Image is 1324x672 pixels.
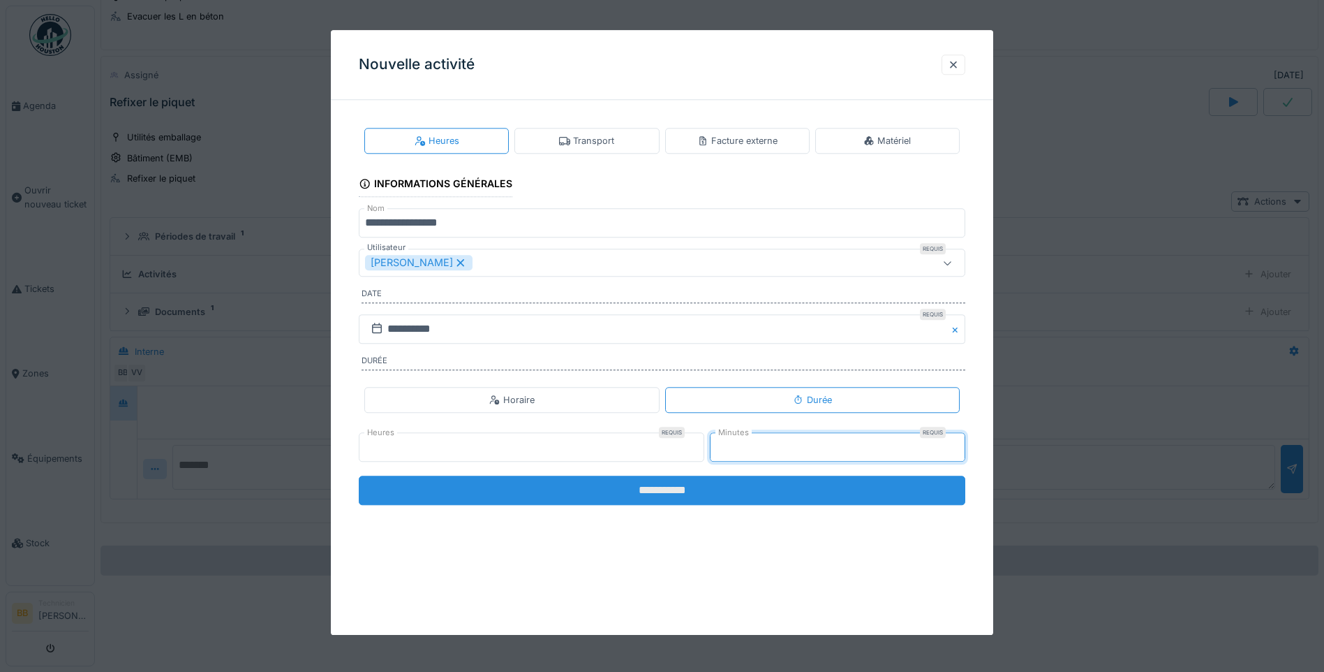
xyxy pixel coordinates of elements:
button: Close [950,314,965,344]
div: Requis [920,427,946,438]
div: Matériel [863,134,911,147]
div: Transport [559,134,614,147]
div: [PERSON_NAME] [365,256,473,271]
label: Minutes [715,427,752,439]
label: Date [362,288,965,304]
div: Heures [415,134,459,147]
label: Durée [362,355,965,370]
label: Utilisateur [364,242,408,254]
div: Requis [659,427,685,438]
div: Horaire [489,393,535,407]
h3: Nouvelle activité [359,56,475,73]
div: Informations générales [359,173,512,197]
label: Nom [364,203,387,215]
label: Heures [364,427,397,439]
div: Requis [920,309,946,320]
div: Durée [793,393,832,407]
div: Facture externe [697,134,778,147]
div: Requis [920,244,946,255]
